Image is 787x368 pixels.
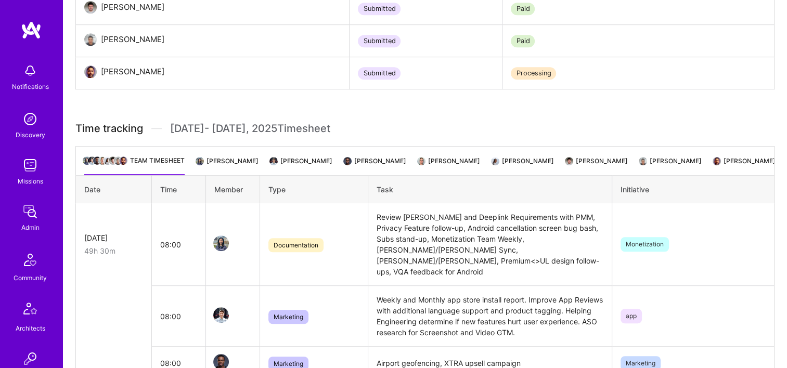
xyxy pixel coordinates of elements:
[564,156,574,166] img: Team Architect
[101,1,164,14] div: [PERSON_NAME]
[16,129,45,140] div: Discovery
[101,65,164,78] div: [PERSON_NAME]
[368,203,612,286] td: Review [PERSON_NAME] and Deeplink Requirements with PMM, Privacy Feature follow-up, Android cance...
[368,286,612,347] td: Weekly and Monthly app store install report. Improve App Reviews with additional language support...
[101,33,164,46] div: [PERSON_NAME]
[84,155,185,175] li: Team timesheet
[358,3,401,15] div: Submitted
[18,247,43,272] img: Community
[621,309,642,323] span: app
[151,176,205,204] th: Time
[82,156,92,165] img: Team Architect
[358,67,401,80] div: Submitted
[14,272,47,283] div: Community
[119,156,128,165] img: Team Architect
[566,155,628,175] li: [PERSON_NAME]
[714,155,776,175] li: [PERSON_NAME]
[271,155,332,175] li: [PERSON_NAME]
[18,176,43,187] div: Missions
[205,176,260,204] th: Member
[18,298,43,323] img: Architects
[98,156,107,165] img: Team Architect
[511,3,535,15] div: Paid
[358,35,401,47] div: Submitted
[76,176,152,204] th: Date
[269,156,278,166] img: Team Architect
[621,237,669,252] span: Monetization
[84,245,143,256] div: 49h 30m
[491,156,500,166] img: Team Architect
[493,155,554,175] li: [PERSON_NAME]
[511,35,535,47] div: Paid
[12,81,49,92] div: Notifications
[214,306,228,324] a: Team Member Avatar
[195,156,204,166] img: Team Architect
[638,156,648,166] img: Team Architect
[419,155,480,175] li: [PERSON_NAME]
[103,156,112,165] img: Team Architect
[84,1,97,14] img: User Avatar
[75,122,143,135] span: Time tracking
[87,156,97,165] img: Team Architect
[108,156,118,165] img: Team Architect
[345,155,406,175] li: [PERSON_NAME]
[260,176,368,204] th: Type
[84,33,97,46] img: User Avatar
[213,307,229,323] img: Team Member Avatar
[417,156,426,166] img: Team Architect
[151,203,205,286] td: 08:00
[84,232,143,243] div: [DATE]
[197,155,259,175] li: [PERSON_NAME]
[640,155,702,175] li: [PERSON_NAME]
[84,65,97,78] img: User Avatar
[511,67,556,80] div: Processing
[213,235,229,251] img: Team Member Avatar
[20,109,41,129] img: discovery
[170,122,330,135] span: [DATE] - [DATE] , 2025 Timesheet
[21,222,40,233] div: Admin
[612,176,774,204] th: Initiative
[214,234,228,252] a: Team Member Avatar
[20,201,41,222] img: admin teamwork
[712,156,721,166] img: Team Architect
[113,156,123,165] img: Team Architect
[268,238,324,252] span: Documentation
[20,60,41,81] img: bell
[343,156,352,166] img: Team Architect
[368,176,612,204] th: Task
[268,310,308,324] span: Marketing
[151,286,205,347] td: 08:00
[93,156,102,165] img: Team Architect
[20,155,41,176] img: teamwork
[21,21,42,40] img: logo
[16,323,45,334] div: Architects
